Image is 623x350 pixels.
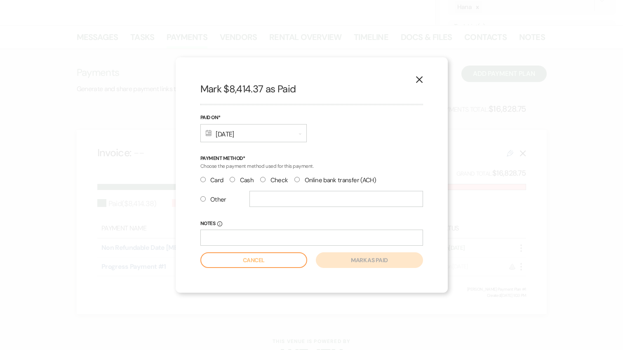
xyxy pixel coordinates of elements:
input: Cash [230,177,235,182]
label: Paid On* [200,113,307,122]
button: Mark as paid [316,252,423,268]
label: Cash [230,175,254,186]
input: Other [200,196,206,202]
input: Online bank transfer (ACH) [294,177,300,182]
label: Online bank transfer (ACH) [294,175,376,186]
span: Choose the payment method used for this payment. [200,163,314,169]
button: Cancel [200,252,307,268]
label: Other [200,194,226,205]
div: [DATE] [200,124,307,142]
input: Card [200,177,206,182]
input: Check [260,177,266,182]
p: Payment Method* [200,155,423,162]
label: Card [200,175,223,186]
h2: Mark $8,414.37 as Paid [200,82,423,96]
label: Check [260,175,288,186]
label: Notes [200,219,423,228]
